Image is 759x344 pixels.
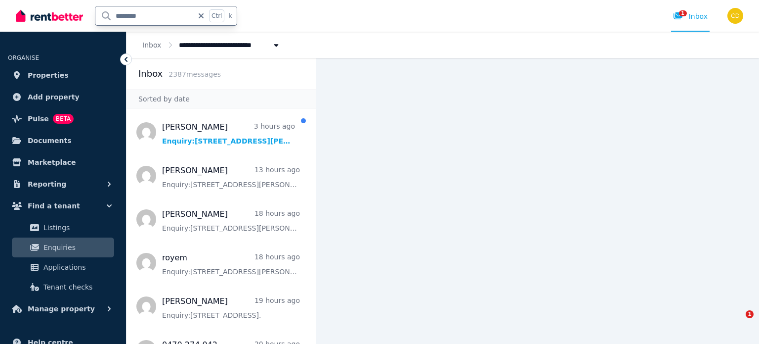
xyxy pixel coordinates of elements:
button: Find a tenant [8,196,118,216]
span: Add property [28,91,80,103]
a: Applications [12,257,114,277]
button: Manage property [8,299,118,319]
span: Manage property [28,303,95,315]
span: k [228,12,232,20]
a: [PERSON_NAME]19 hours agoEnquiry:[STREET_ADDRESS]. [162,295,300,320]
span: Tenant checks [43,281,110,293]
span: Pulse [28,113,49,125]
a: Enquiries [12,238,114,257]
a: Properties [8,65,118,85]
div: Sorted by date [126,90,316,108]
span: Ctrl [209,9,224,22]
span: Marketplace [28,156,76,168]
iframe: Intercom live chat [725,310,749,334]
a: Tenant checks [12,277,114,297]
span: 1 [746,310,754,318]
img: RentBetter [16,8,83,23]
a: royem18 hours agoEnquiry:[STREET_ADDRESS][PERSON_NAME][PERSON_NAME]. [162,252,300,277]
a: [PERSON_NAME]18 hours agoEnquiry:[STREET_ADDRESS][PERSON_NAME]. [162,208,300,233]
h2: Inbox [138,67,163,81]
span: Find a tenant [28,200,80,212]
a: Add property [8,87,118,107]
span: Reporting [28,178,66,190]
span: Documents [28,135,72,147]
span: 1 [679,10,687,16]
a: [PERSON_NAME]13 hours agoEnquiry:[STREET_ADDRESS][PERSON_NAME][PERSON_NAME]. [162,165,300,190]
a: [PERSON_NAME]3 hours agoEnquiry:[STREET_ADDRESS][PERSON_NAME]. [162,121,295,146]
span: ORGANISE [8,54,39,61]
span: Listings [43,222,110,234]
a: Listings [12,218,114,238]
span: BETA [53,114,74,124]
a: Documents [8,131,118,150]
img: Chris Dimitropoulos [727,8,743,24]
span: Enquiries [43,242,110,253]
a: Inbox [142,41,161,49]
button: Reporting [8,174,118,194]
span: Applications [43,261,110,273]
nav: Breadcrumb [126,32,297,58]
nav: Message list [126,108,316,344]
a: Marketplace [8,152,118,172]
span: 2387 message s [169,70,221,78]
span: Properties [28,69,69,81]
a: PulseBETA [8,109,118,129]
div: Inbox [673,11,708,21]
